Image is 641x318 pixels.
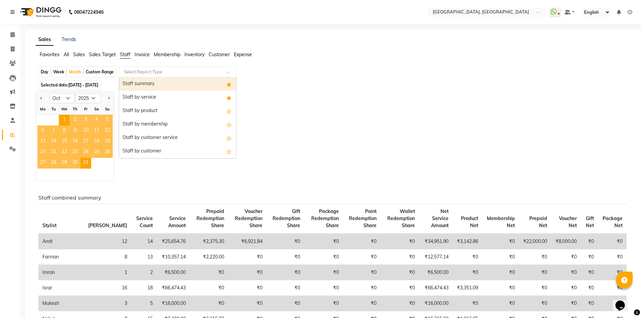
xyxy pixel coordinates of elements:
[38,265,84,280] td: Imran
[551,249,581,265] td: ₹0
[70,147,80,158] span: 23
[70,126,80,136] span: 9
[38,280,84,296] td: Israr
[80,104,91,114] div: Fr
[102,126,113,136] span: 12
[381,249,419,265] td: ₹0
[419,249,453,265] td: ₹12,577.14
[37,158,48,169] div: Monday, October 27, 2025
[131,296,157,311] td: 5
[419,265,453,280] td: ₹6,500.00
[80,158,91,169] span: 31
[304,280,343,296] td: ₹0
[59,115,70,126] span: 1
[131,265,157,280] td: 2
[80,147,91,158] div: Friday, October 24, 2025
[59,136,70,147] span: 15
[559,215,577,228] span: Voucher Net
[80,136,91,147] span: 17
[581,265,598,280] td: ₹0
[154,51,180,58] span: Membership
[39,67,50,77] div: Day
[381,280,419,296] td: ₹0
[157,249,190,265] td: ₹10,357.14
[266,280,304,296] td: ₹0
[598,296,627,311] td: ₹0
[482,265,519,280] td: ₹0
[74,3,104,22] b: 08047224946
[91,115,102,126] div: Saturday, October 4, 2025
[38,249,84,265] td: Farman
[603,215,622,228] span: Package Net
[70,104,80,114] div: Th
[453,280,482,296] td: ₹3,351.09
[84,249,131,265] td: 8
[102,136,113,147] div: Sunday, October 19, 2025
[37,147,48,158] div: Monday, October 20, 2025
[519,280,551,296] td: ₹0
[80,136,91,147] div: Friday, October 17, 2025
[529,215,547,228] span: Prepaid Net
[119,91,236,104] div: Staff by service
[67,67,83,77] div: Month
[343,265,381,280] td: ₹0
[39,81,100,89] span: Selected date:
[598,234,627,249] td: ₹0
[419,280,453,296] td: ₹66,474.43
[70,126,80,136] div: Thursday, October 9, 2025
[119,77,236,91] div: Staff summary
[168,215,186,228] span: Service Amount
[228,265,266,280] td: ₹0
[453,249,482,265] td: ₹0
[80,126,91,136] span: 10
[519,265,551,280] td: ₹0
[226,107,232,115] span: Add this report to Favorites List
[157,234,190,249] td: ₹25,654.76
[59,115,70,126] div: Wednesday, October 1, 2025
[102,136,113,147] span: 19
[235,208,262,228] span: Voucher Redemption Share
[228,280,266,296] td: ₹0
[102,115,113,126] div: Sunday, October 5, 2025
[59,158,70,169] div: Wednesday, October 29, 2025
[119,104,236,118] div: Staff by product
[84,67,115,77] div: Custom Range
[70,115,80,126] div: Thursday, October 2, 2025
[37,126,48,136] div: Monday, October 6, 2025
[304,234,343,249] td: ₹0
[197,208,224,228] span: Prepaid Redemption Share
[80,115,91,126] div: Friday, October 3, 2025
[482,296,519,311] td: ₹0
[40,51,60,58] span: Favorites
[613,291,634,311] iframe: chat widget
[48,158,59,169] span: 28
[91,147,102,158] span: 25
[38,234,84,249] td: Amit
[84,296,131,311] td: 3
[102,147,113,158] span: 26
[51,67,66,77] div: Week
[70,147,80,158] div: Thursday, October 23, 2025
[102,126,113,136] div: Sunday, October 12, 2025
[73,51,85,58] span: Sales
[581,234,598,249] td: ₹0
[80,126,91,136] div: Friday, October 10, 2025
[226,120,232,129] span: Add this report to Favorites List
[48,104,59,114] div: Tu
[190,296,228,311] td: ₹0
[157,280,190,296] td: ₹66,474.43
[482,280,519,296] td: ₹0
[59,136,70,147] div: Wednesday, October 15, 2025
[482,234,519,249] td: ₹0
[228,296,266,311] td: ₹0
[91,136,102,147] span: 18
[157,296,190,311] td: ₹16,000.00
[304,249,343,265] td: ₹0
[598,280,627,296] td: ₹0
[119,145,236,158] div: Staff by customer
[48,136,59,147] div: Tuesday, October 14, 2025
[119,118,236,131] div: Staff by membership
[519,234,551,249] td: ₹22,000.00
[551,280,581,296] td: ₹0
[209,51,230,58] span: Customer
